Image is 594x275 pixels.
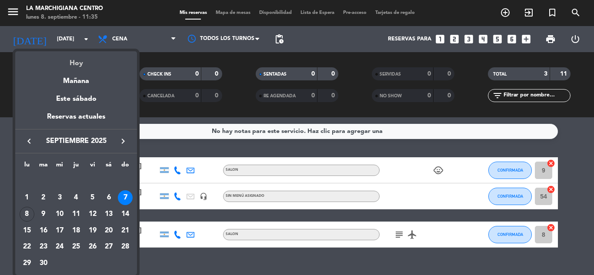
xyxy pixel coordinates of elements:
div: 30 [36,256,51,271]
td: 4 de septiembre de 2025 [68,190,84,206]
td: SEP. [19,173,133,190]
i: keyboard_arrow_left [24,136,34,146]
div: 24 [52,240,67,255]
td: 24 de septiembre de 2025 [51,239,68,255]
div: 10 [52,207,67,222]
div: 16 [36,223,51,238]
td: 16 de septiembre de 2025 [35,222,52,239]
td: 9 de septiembre de 2025 [35,206,52,222]
td: 6 de septiembre de 2025 [101,190,117,206]
button: keyboard_arrow_right [115,136,131,147]
td: 27 de septiembre de 2025 [101,239,117,255]
td: 25 de septiembre de 2025 [68,239,84,255]
div: 15 [20,223,34,238]
div: 2 [36,190,51,205]
td: 15 de septiembre de 2025 [19,222,35,239]
div: 22 [20,240,34,255]
td: 13 de septiembre de 2025 [101,206,117,222]
span: septiembre 2025 [37,136,115,147]
th: domingo [117,160,133,173]
td: 2 de septiembre de 2025 [35,190,52,206]
div: 14 [118,207,133,222]
div: 23 [36,240,51,255]
th: martes [35,160,52,173]
div: 19 [85,223,100,238]
div: Reservas actuales [15,111,137,129]
div: 5 [85,190,100,205]
div: 25 [69,240,83,255]
div: 4 [69,190,83,205]
td: 21 de septiembre de 2025 [117,222,133,239]
td: 22 de septiembre de 2025 [19,239,35,255]
td: 30 de septiembre de 2025 [35,255,52,272]
td: 1 de septiembre de 2025 [19,190,35,206]
td: 10 de septiembre de 2025 [51,206,68,222]
th: miércoles [51,160,68,173]
div: 9 [36,207,51,222]
div: 27 [101,240,116,255]
div: 8 [20,207,34,222]
td: 26 de septiembre de 2025 [84,239,101,255]
th: jueves [68,160,84,173]
div: 11 [69,207,83,222]
td: 7 de septiembre de 2025 [117,190,133,206]
div: 7 [118,190,133,205]
td: 17 de septiembre de 2025 [51,222,68,239]
td: 20 de septiembre de 2025 [101,222,117,239]
td: 5 de septiembre de 2025 [84,190,101,206]
td: 12 de septiembre de 2025 [84,206,101,222]
td: 3 de septiembre de 2025 [51,190,68,206]
div: 6 [101,190,116,205]
div: 26 [85,240,100,255]
th: viernes [84,160,101,173]
td: 11 de septiembre de 2025 [68,206,84,222]
td: 29 de septiembre de 2025 [19,255,35,272]
td: 19 de septiembre de 2025 [84,222,101,239]
th: sábado [101,160,117,173]
div: Hoy [15,51,137,69]
td: 18 de septiembre de 2025 [68,222,84,239]
div: 18 [69,223,83,238]
div: 13 [101,207,116,222]
div: 21 [118,223,133,238]
i: keyboard_arrow_right [118,136,128,146]
div: 28 [118,240,133,255]
th: lunes [19,160,35,173]
div: 17 [52,223,67,238]
div: 3 [52,190,67,205]
div: Este sábado [15,87,137,111]
div: 29 [20,256,34,271]
td: 23 de septiembre de 2025 [35,239,52,255]
div: 12 [85,207,100,222]
div: Mañana [15,69,137,87]
td: 8 de septiembre de 2025 [19,206,35,222]
td: 14 de septiembre de 2025 [117,206,133,222]
td: 28 de septiembre de 2025 [117,239,133,255]
div: 1 [20,190,34,205]
button: keyboard_arrow_left [21,136,37,147]
div: 20 [101,223,116,238]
